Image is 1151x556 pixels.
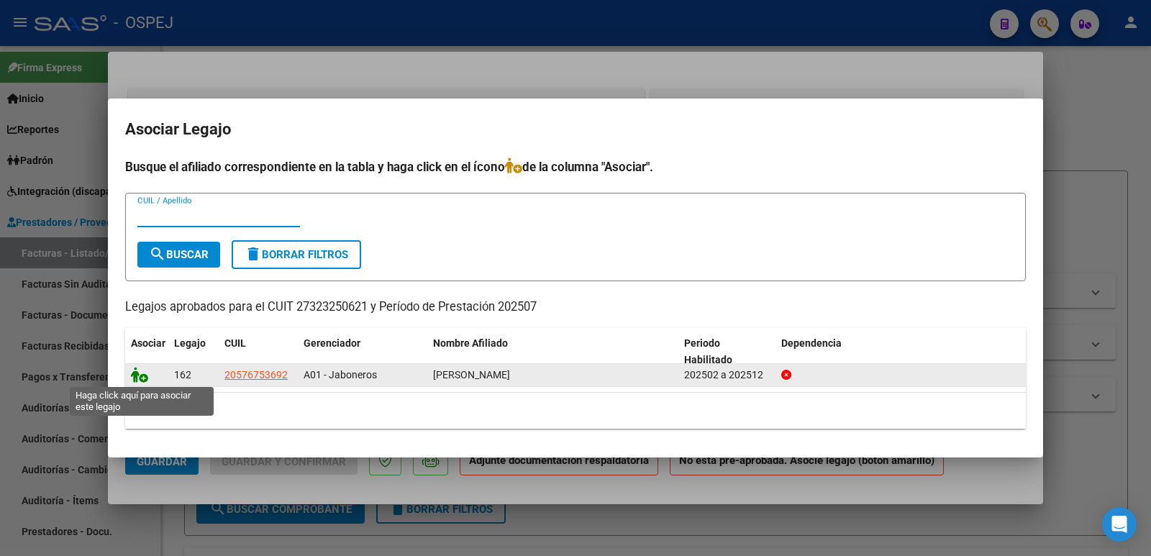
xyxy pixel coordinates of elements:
span: Asociar [131,337,165,349]
span: Periodo Habilitado [684,337,732,365]
span: Nombre Afiliado [433,337,508,349]
div: Open Intercom Messenger [1102,507,1137,542]
span: CUIL [224,337,246,349]
span: MEZA BASTIAN EZEQUIEL [433,369,510,380]
datatable-header-cell: Asociar [125,328,168,375]
div: 1 registros [125,393,1026,429]
datatable-header-cell: CUIL [219,328,298,375]
h2: Asociar Legajo [125,116,1026,143]
datatable-header-cell: Legajo [168,328,219,375]
datatable-header-cell: Nombre Afiliado [427,328,678,375]
datatable-header-cell: Dependencia [775,328,1027,375]
div: 202502 a 202512 [684,367,770,383]
h4: Busque el afiliado correspondiente en la tabla y haga click en el ícono de la columna "Asociar". [125,158,1026,176]
span: Legajo [174,337,206,349]
span: 20576753692 [224,369,288,380]
datatable-header-cell: Periodo Habilitado [678,328,775,375]
span: Gerenciador [304,337,360,349]
span: Borrar Filtros [245,248,348,261]
span: A01 - Jaboneros [304,369,377,380]
mat-icon: delete [245,245,262,263]
p: Legajos aprobados para el CUIT 27323250621 y Período de Prestación 202507 [125,298,1026,316]
datatable-header-cell: Gerenciador [298,328,427,375]
mat-icon: search [149,245,166,263]
span: Buscar [149,248,209,261]
button: Borrar Filtros [232,240,361,269]
button: Buscar [137,242,220,268]
span: 162 [174,369,191,380]
span: Dependencia [781,337,842,349]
